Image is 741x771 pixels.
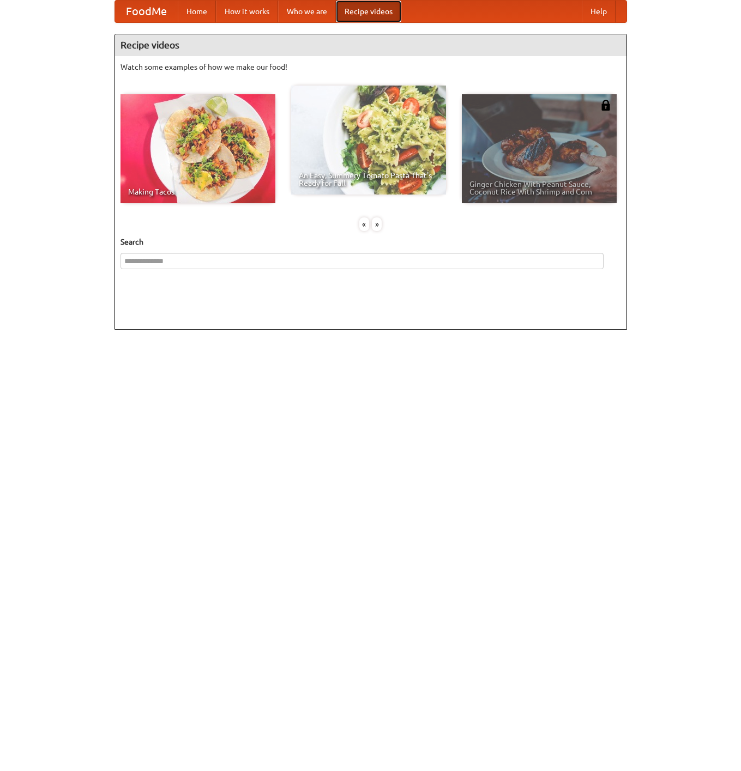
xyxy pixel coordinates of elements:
span: Making Tacos [128,188,268,196]
p: Watch some examples of how we make our food! [121,62,621,72]
a: FoodMe [115,1,178,22]
div: « [359,217,369,231]
img: 483408.png [600,100,611,111]
a: An Easy, Summery Tomato Pasta That's Ready for Fall [291,86,446,195]
h4: Recipe videos [115,34,626,56]
div: » [372,217,382,231]
a: Help [582,1,616,22]
a: Who we are [278,1,336,22]
a: Home [178,1,216,22]
h5: Search [121,236,621,247]
span: An Easy, Summery Tomato Pasta That's Ready for Fall [299,172,438,187]
a: Recipe videos [336,1,401,22]
a: How it works [216,1,278,22]
a: Making Tacos [121,94,275,203]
